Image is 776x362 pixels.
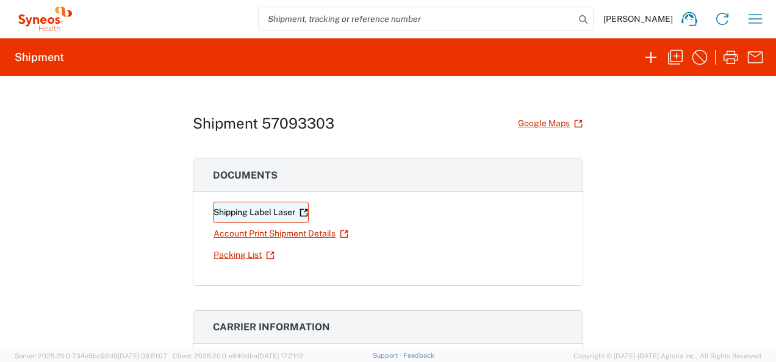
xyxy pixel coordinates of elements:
[403,352,434,359] a: Feedback
[15,352,167,360] span: Server: 2025.20.0-734e5bc92d9
[373,352,403,359] a: Support
[603,13,673,24] span: [PERSON_NAME]
[15,50,64,65] h2: Shipment
[213,321,330,333] span: Carrier information
[213,169,278,181] span: Documents
[213,202,309,223] a: Shipping Label Laser
[173,352,303,360] span: Client: 2025.20.0-e640dba
[213,244,275,266] a: Packing List
[259,7,575,30] input: Shipment, tracking or reference number
[257,352,303,360] span: [DATE] 17:21:12
[213,223,349,244] a: Account Print Shipment Details
[193,115,334,132] h1: Shipment 57093303
[573,350,761,361] span: Copyright © [DATE]-[DATE] Agistix Inc., All Rights Reserved
[118,352,167,360] span: [DATE] 09:51:07
[517,113,583,134] a: Google Maps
